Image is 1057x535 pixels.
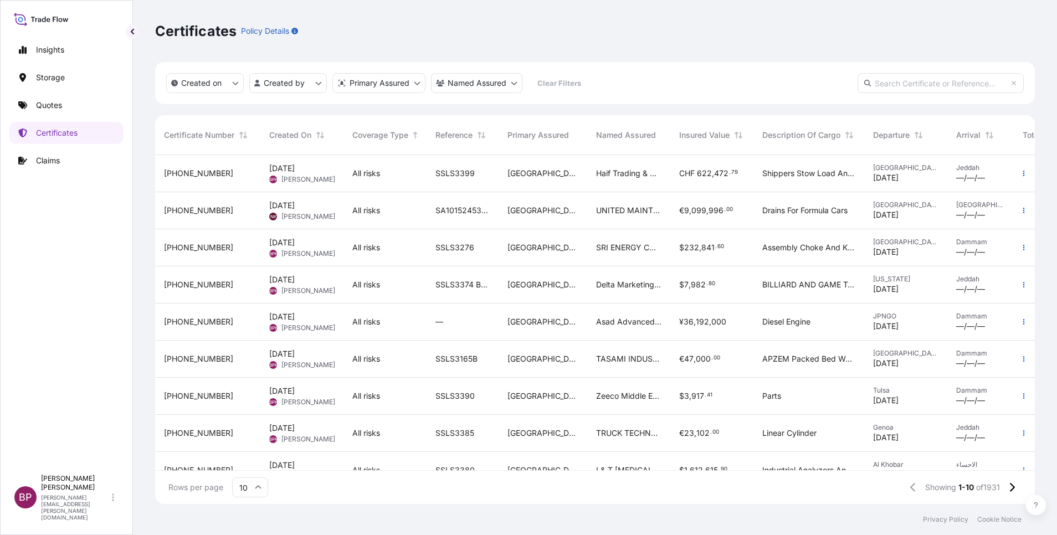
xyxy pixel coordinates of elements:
[36,127,78,138] p: Certificates
[956,284,985,295] span: —/—/—
[596,428,661,439] span: TRUCK TECHNOLOGIES & TRADING CO. L.L.C. (TTT)
[435,465,475,476] span: SSLS3380
[679,207,684,214] span: €
[507,279,578,290] span: [GEOGRAPHIC_DATA]
[281,212,335,221] span: [PERSON_NAME]
[696,429,710,437] span: 102
[507,353,578,364] span: [GEOGRAPHIC_DATA]
[36,44,64,55] p: Insights
[411,128,424,142] button: Sort
[679,429,684,437] span: €
[507,428,578,439] span: [GEOGRAPHIC_DATA]
[166,73,244,93] button: createdOn Filter options
[977,515,1022,524] a: Cookie Notice
[689,281,691,289] span: ,
[956,163,1005,172] span: Jeddah
[710,430,712,434] span: .
[249,73,327,93] button: createdBy Filter options
[269,237,295,248] span: [DATE]
[332,73,425,93] button: distributor Filter options
[694,429,696,437] span: ,
[873,321,899,332] span: [DATE]
[684,355,694,363] span: 47
[435,279,490,290] span: SSLS3374 B/L# 5169355
[912,128,925,142] button: Sort
[705,466,718,474] span: 615
[873,172,899,183] span: [DATE]
[873,246,899,258] span: [DATE]
[269,322,278,333] span: BPK
[715,245,717,249] span: .
[762,390,781,402] span: Parts
[281,175,335,184] span: [PERSON_NAME]
[352,168,380,179] span: All risks
[435,428,474,439] span: SSLS3385
[41,474,110,492] p: [PERSON_NAME] [PERSON_NAME]
[762,428,817,439] span: Linear Cylinder
[269,359,278,371] span: BPK
[976,482,1000,493] span: of 1931
[352,316,380,327] span: All risks
[956,321,985,332] span: —/—/—
[691,207,706,214] span: 099
[690,466,703,474] span: 612
[732,128,745,142] button: Sort
[507,130,569,141] span: Primary Assured
[181,78,222,89] p: Created on
[596,316,661,327] span: Asad Advanced Technologies
[164,242,233,253] span: [PHONE_NUMBER]
[269,423,295,434] span: [DATE]
[721,467,727,471] span: 90
[762,242,855,253] span: Assembly Choke And Kill Manifold
[714,169,728,177] span: 472
[873,469,899,480] span: [DATE]
[269,248,278,259] span: BPK
[684,392,689,400] span: 3
[956,395,985,406] span: —/—/—
[9,122,124,144] a: Certificates
[679,244,684,251] span: $
[596,168,661,179] span: Haif Trading & Contracting Company
[956,432,985,443] span: —/—/—
[448,78,506,89] p: Named Assured
[925,482,956,493] span: Showing
[687,466,690,474] span: ,
[475,128,488,142] button: Sort
[679,355,684,363] span: €
[269,285,278,296] span: BPK
[873,358,899,369] span: [DATE]
[923,515,968,524] p: Privacy Policy
[684,318,694,326] span: 36
[762,316,810,327] span: Diesel Engine
[956,246,985,258] span: —/—/—
[762,353,855,364] span: APZEM Packed Bed Wet Scrubber With Blower And Control Panel
[269,163,295,174] span: [DATE]
[596,353,661,364] span: TASAMI INDUSTRIAL COMPANY
[956,200,1005,209] span: [GEOGRAPHIC_DATA]
[691,392,704,400] span: 917
[858,73,1024,93] input: Search Certificate or Reference...
[717,245,724,249] span: 60
[709,318,711,326] span: ,
[269,460,295,471] span: [DATE]
[164,465,233,476] span: [PHONE_NUMBER]
[1023,130,1041,141] span: Total
[596,242,661,253] span: SRI ENERGY COMPANY LIMITED
[596,130,656,141] span: Named Assured
[9,150,124,172] a: Claims
[241,25,289,37] p: Policy Details
[726,208,733,212] span: 00
[164,316,233,327] span: [PHONE_NUMBER]
[694,355,696,363] span: ,
[528,74,590,92] button: Clear Filters
[155,22,237,40] p: Certificates
[983,128,996,142] button: Sort
[684,207,689,214] span: 9
[873,163,938,172] span: [GEOGRAPHIC_DATA]
[314,128,327,142] button: Sort
[596,465,661,476] span: L& T [MEDICAL_DATA] Saudi Company
[684,281,689,289] span: 7
[956,130,981,141] span: Arrival
[164,279,233,290] span: [PHONE_NUMBER]
[9,94,124,116] a: Quotes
